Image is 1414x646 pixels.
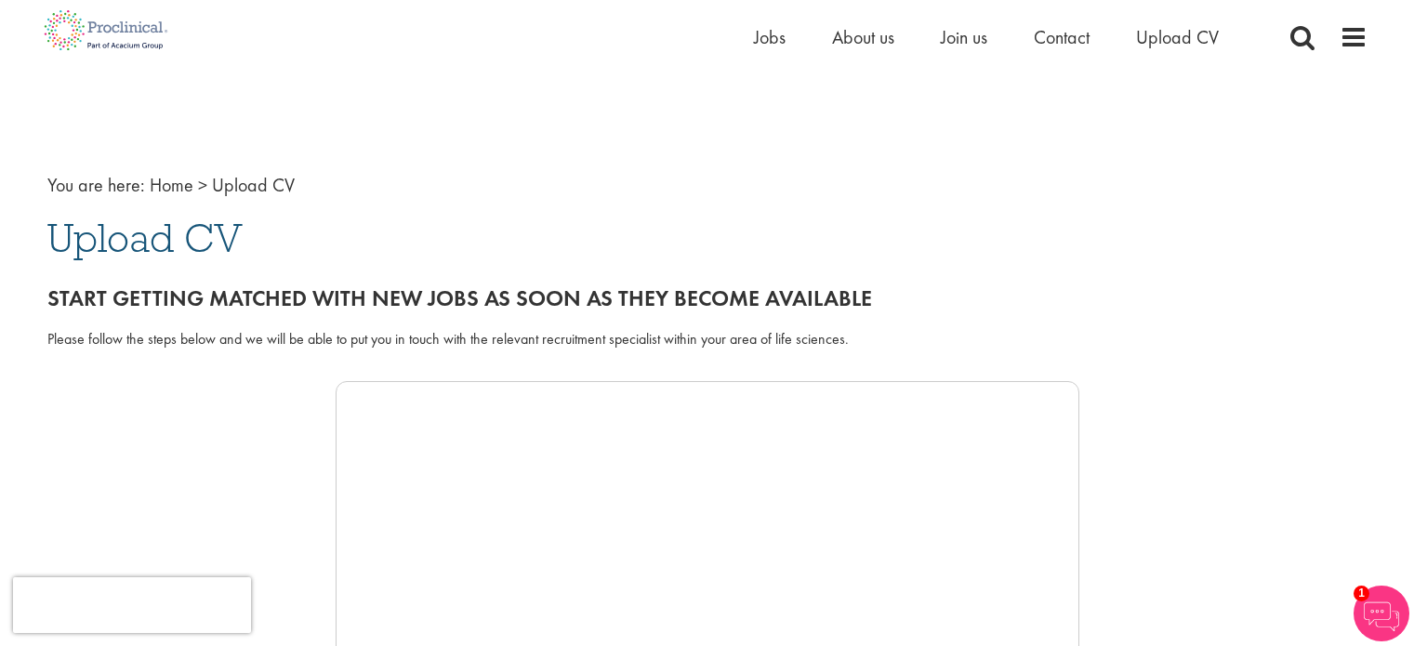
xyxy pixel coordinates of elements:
a: About us [832,25,894,49]
a: breadcrumb link [150,173,193,197]
a: Join us [941,25,987,49]
span: Upload CV [47,213,243,263]
a: Jobs [754,25,786,49]
span: Upload CV [212,173,295,197]
span: > [198,173,207,197]
a: Contact [1034,25,1090,49]
img: Chatbot [1354,586,1409,641]
div: Please follow the steps below and we will be able to put you in touch with the relevant recruitme... [47,329,1368,350]
a: Upload CV [1136,25,1219,49]
h2: Start getting matched with new jobs as soon as they become available [47,286,1368,310]
iframe: reCAPTCHA [13,577,251,633]
span: 1 [1354,586,1369,601]
span: You are here: [47,173,145,197]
